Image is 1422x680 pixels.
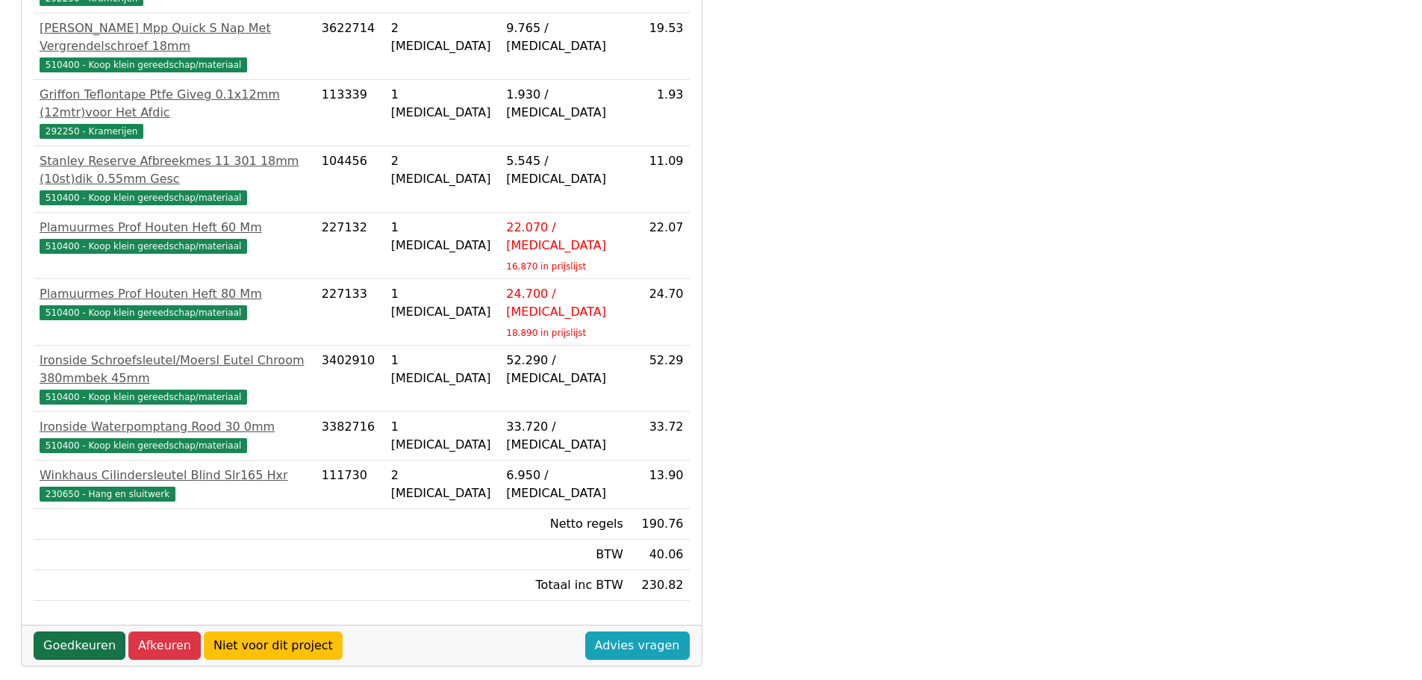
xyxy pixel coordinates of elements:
a: Stanley Reserve Afbreekmes 11 301 18mm (10st)dik 0.55mm Gesc510400 - Koop klein gereedschap/mater... [40,152,310,206]
div: Griffon Teflontape Ptfe Giveg 0.1x12mm (12mtr)voor Het Afdic [40,86,310,122]
div: 24.700 / [MEDICAL_DATA] [506,285,623,321]
span: 510400 - Koop klein gereedschap/materiaal [40,305,247,320]
div: Plamuurmes Prof Houten Heft 60 Mm [40,219,310,237]
div: 33.720 / [MEDICAL_DATA] [506,418,623,454]
div: 1 [MEDICAL_DATA] [391,352,495,387]
td: 11.09 [629,146,690,213]
td: 104456 [316,146,385,213]
a: Winkhaus Cilindersleutel Blind Slr165 Hxr230650 - Hang en sluitwerk [40,467,310,502]
td: 227132 [316,213,385,279]
td: 227133 [316,279,385,346]
div: 2 [MEDICAL_DATA] [391,152,495,188]
div: Winkhaus Cilindersleutel Blind Slr165 Hxr [40,467,310,484]
div: Ironside Waterpomptang Rood 30 0mm [40,418,310,436]
a: [PERSON_NAME] Mpp Quick S Nap Met Vergrendelschroef 18mm510400 - Koop klein gereedschap/materiaal [40,19,310,73]
div: 1 [MEDICAL_DATA] [391,86,495,122]
a: Ironside Schroefsleutel/Moersl Eutel Chroom 380mmbek 45mm510400 - Koop klein gereedschap/materiaal [40,352,310,405]
td: 33.72 [629,412,690,461]
div: 22.070 / [MEDICAL_DATA] [506,219,623,255]
td: 113339 [316,80,385,146]
td: 3402910 [316,346,385,412]
div: 1 [MEDICAL_DATA] [391,219,495,255]
a: Plamuurmes Prof Houten Heft 60 Mm510400 - Koop klein gereedschap/materiaal [40,219,310,255]
div: 6.950 / [MEDICAL_DATA] [506,467,623,502]
td: 230.82 [629,570,690,601]
a: Griffon Teflontape Ptfe Giveg 0.1x12mm (12mtr)voor Het Afdic292250 - Kramerijen [40,86,310,140]
div: 1 [MEDICAL_DATA] [391,285,495,321]
td: 19.53 [629,13,690,80]
span: 510400 - Koop klein gereedschap/materiaal [40,438,247,453]
sub: 16.870 in prijslijst [506,261,586,272]
div: 9.765 / [MEDICAL_DATA] [506,19,623,55]
td: 24.70 [629,279,690,346]
td: 22.07 [629,213,690,279]
span: 510400 - Koop klein gereedschap/materiaal [40,239,247,254]
div: 5.545 / [MEDICAL_DATA] [506,152,623,188]
div: 2 [MEDICAL_DATA] [391,467,495,502]
td: 111730 [316,461,385,509]
td: 3622714 [316,13,385,80]
span: 292250 - Kramerijen [40,124,143,139]
div: Stanley Reserve Afbreekmes 11 301 18mm (10st)dik 0.55mm Gesc [40,152,310,188]
td: Netto regels [500,509,629,540]
a: Niet voor dit project [204,631,343,660]
a: Goedkeuren [34,631,125,660]
span: 510400 - Koop klein gereedschap/materiaal [40,57,247,72]
span: 510400 - Koop klein gereedschap/materiaal [40,390,247,405]
td: 13.90 [629,461,690,509]
div: Ironside Schroefsleutel/Moersl Eutel Chroom 380mmbek 45mm [40,352,310,387]
div: 2 [MEDICAL_DATA] [391,19,495,55]
a: Plamuurmes Prof Houten Heft 80 Mm510400 - Koop klein gereedschap/materiaal [40,285,310,321]
div: [PERSON_NAME] Mpp Quick S Nap Met Vergrendelschroef 18mm [40,19,310,55]
span: 230650 - Hang en sluitwerk [40,487,175,502]
div: 1 [MEDICAL_DATA] [391,418,495,454]
td: Totaal inc BTW [500,570,629,601]
td: 1.93 [629,80,690,146]
td: 3382716 [316,412,385,461]
div: 52.290 / [MEDICAL_DATA] [506,352,623,387]
div: 1.930 / [MEDICAL_DATA] [506,86,623,122]
sub: 18.890 in prijslijst [506,328,586,338]
a: Advies vragen [585,631,690,660]
td: 52.29 [629,346,690,412]
div: Plamuurmes Prof Houten Heft 80 Mm [40,285,310,303]
td: 190.76 [629,509,690,540]
a: Ironside Waterpomptang Rood 30 0mm510400 - Koop klein gereedschap/materiaal [40,418,310,454]
span: 510400 - Koop klein gereedschap/materiaal [40,190,247,205]
td: 40.06 [629,540,690,570]
td: BTW [500,540,629,570]
a: Afkeuren [128,631,201,660]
